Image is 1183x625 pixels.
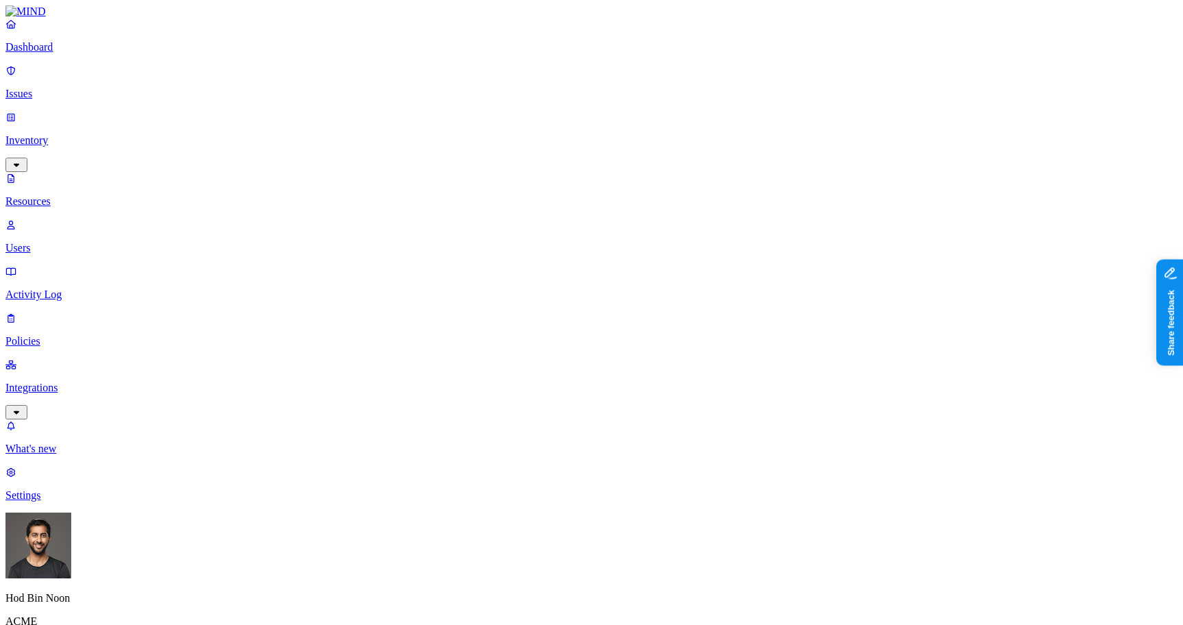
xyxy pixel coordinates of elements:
p: Issues [5,88,1178,100]
p: Hod Bin Noon [5,592,1178,604]
a: Policies [5,312,1178,347]
p: Activity Log [5,289,1178,301]
p: Policies [5,335,1178,347]
img: Hod Bin Noon [5,513,71,578]
p: Settings [5,489,1178,502]
p: Integrations [5,382,1178,394]
p: Dashboard [5,41,1178,53]
a: What's new [5,419,1178,455]
a: MIND [5,5,1178,18]
a: Activity Log [5,265,1178,301]
a: Issues [5,64,1178,100]
p: Users [5,242,1178,254]
a: Resources [5,172,1178,208]
p: What's new [5,443,1178,455]
a: Integrations [5,358,1178,417]
p: Inventory [5,134,1178,147]
a: Dashboard [5,18,1178,53]
img: MIND [5,5,46,18]
a: Inventory [5,111,1178,170]
a: Settings [5,466,1178,502]
p: Resources [5,195,1178,208]
a: Users [5,219,1178,254]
